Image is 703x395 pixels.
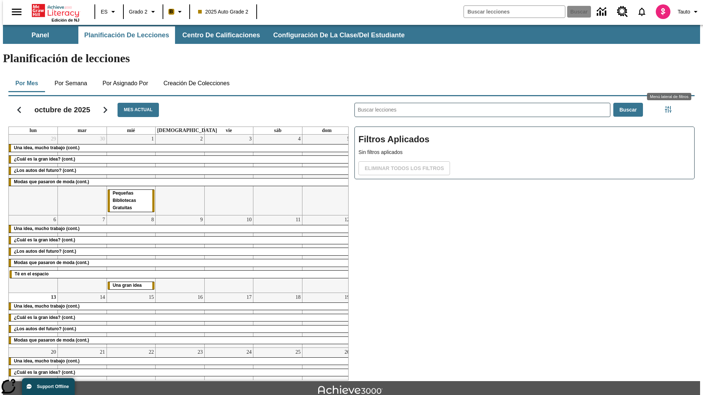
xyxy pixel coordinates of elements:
a: Portada [32,3,79,18]
div: ¿Los autos del futuro? (cont.) [9,167,351,174]
h2: octubre de 2025 [34,105,90,114]
a: miércoles [126,127,137,134]
div: Una idea, mucho trabajo (cont.) [9,358,351,365]
a: 8 de octubre de 2025 [150,215,155,224]
a: 16 de octubre de 2025 [196,293,204,302]
a: 14 de octubre de 2025 [98,293,107,302]
td: 6 de octubre de 2025 [9,215,58,293]
button: Por semana [49,75,93,92]
a: domingo [320,127,333,134]
span: ¿Los autos del futuro? (cont.) [14,326,76,331]
span: Té en el espacio [15,271,49,276]
div: ¿Los autos del futuro? (cont.) [9,326,351,333]
div: Una idea, mucho trabajo (cont.) [9,144,351,152]
a: lunes [28,127,38,134]
a: 10 de octubre de 2025 [245,215,253,224]
a: 6 de octubre de 2025 [52,215,57,224]
img: avatar image [656,4,670,19]
div: Una idea, mucho trabajo (cont.) [9,303,351,310]
button: Abrir el menú lateral [6,1,27,23]
button: Mes actual [118,103,159,117]
a: 24 de octubre de 2025 [245,348,253,357]
span: Una idea, mucho trabajo (cont.) [14,145,79,150]
td: 8 de octubre de 2025 [107,215,156,293]
a: 17 de octubre de 2025 [245,293,253,302]
button: Menú lateral de filtros [661,102,676,117]
div: Modas que pasaron de moda (cont.) [9,178,351,186]
span: ¿Los autos del futuro? (cont.) [14,168,76,173]
div: Té en el espacio [10,271,350,278]
a: 29 de septiembre de 2025 [49,135,57,143]
a: 22 de octubre de 2025 [147,348,155,357]
span: Tauto [678,8,690,16]
a: 7 de octubre de 2025 [101,215,107,224]
span: Support Offline [37,384,69,389]
p: Sin filtros aplicados [358,148,691,156]
td: 2 de octubre de 2025 [156,135,205,215]
td: 30 de septiembre de 2025 [58,135,107,215]
div: ¿Los autos del futuro? (cont.) [9,248,351,255]
button: Escoja un nuevo avatar [651,2,675,21]
a: 1 de octubre de 2025 [150,135,155,143]
div: Filtros Aplicados [354,127,695,179]
div: Una gran idea [108,282,155,289]
a: 30 de septiembre de 2025 [98,135,107,143]
button: Lenguaje: ES, Selecciona un idioma [97,5,121,18]
td: 7 de octubre de 2025 [58,215,107,293]
span: ES [101,8,108,16]
span: Configuración de la clase/del estudiante [273,31,405,39]
button: Boost El color de la clase es anaranjado claro. Cambiar el color de la clase. [165,5,187,18]
div: Pequeñas Bibliotecas Gratuitas [108,190,155,212]
a: 4 de octubre de 2025 [297,135,302,143]
div: Una idea, mucho trabajo (cont.) [9,225,351,233]
span: Una idea, mucho trabajo (cont.) [14,304,79,309]
div: ¿Cuál es la gran idea? (cont.) [9,314,351,321]
a: viernes [224,127,233,134]
a: sábado [272,127,283,134]
a: 2 de octubre de 2025 [199,135,204,143]
a: jueves [156,127,219,134]
div: ¿Cuál es la gran idea? (cont.) [9,369,351,376]
span: Grado 2 [129,8,148,16]
td: 11 de octubre de 2025 [253,215,302,293]
input: Buscar campo [464,6,565,18]
div: ¿Cuál es la gran idea? (cont.) [9,156,351,163]
a: 15 de octubre de 2025 [147,293,155,302]
span: ¿Cuál es la gran idea? (cont.) [14,157,75,162]
a: 11 de octubre de 2025 [294,215,302,224]
td: 12 de octubre de 2025 [302,215,351,293]
a: 18 de octubre de 2025 [294,293,302,302]
span: ¿Los autos del futuro? (cont.) [14,249,76,254]
span: Pequeñas Bibliotecas Gratuitas [113,191,136,210]
a: 21 de octubre de 2025 [98,348,107,357]
span: Modas que pasaron de moda (cont.) [14,338,89,343]
button: Seguir [96,101,115,119]
td: 19 de octubre de 2025 [302,293,351,347]
span: Una gran idea [113,283,142,288]
a: 26 de octubre de 2025 [343,348,351,357]
span: ¿Cuál es la gran idea? (cont.) [14,237,75,242]
span: Centro de calificaciones [182,31,260,39]
h2: Filtros Aplicados [358,131,691,148]
a: 23 de octubre de 2025 [196,348,204,357]
span: Modas que pasaron de moda (cont.) [14,179,89,184]
span: Planificación de lecciones [84,31,169,39]
a: 19 de octubre de 2025 [343,293,351,302]
button: Creación de colecciones [157,75,235,92]
td: 3 de octubre de 2025 [204,135,253,215]
button: Support Offline [22,378,75,395]
a: 3 de octubre de 2025 [248,135,253,143]
button: Configuración de la clase/del estudiante [267,26,410,44]
div: ¿Cuál es la gran idea? (cont.) [9,237,351,244]
button: Buscar [613,103,643,117]
span: Edición de NJ [52,18,79,22]
div: Buscar [349,93,695,380]
a: Notificaciones [632,2,651,21]
span: Modas que pasaron de moda (cont.) [14,260,89,265]
div: Modas que pasaron de moda (cont.) [9,259,351,267]
a: 25 de octubre de 2025 [294,348,302,357]
div: Modas que pasaron de moda (cont.) [9,337,351,344]
button: Perfil/Configuración [675,5,703,18]
span: 2025 Auto Grade 2 [198,8,249,16]
div: Menú lateral de filtros [647,93,691,100]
